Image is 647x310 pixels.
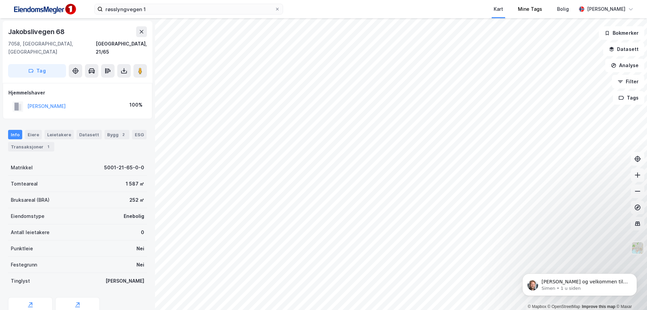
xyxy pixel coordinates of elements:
div: Info [8,130,22,139]
div: 1 [45,143,52,150]
div: 2 [120,131,127,138]
div: Nei [136,245,144,253]
div: Tinglyst [11,277,30,285]
div: Transaksjoner [8,142,54,151]
div: Kart [494,5,503,13]
div: Jakobslivegen 68 [8,26,66,37]
div: 1 587 ㎡ [126,180,144,188]
button: Tags [613,91,644,105]
div: Bruksareal (BRA) [11,196,50,204]
button: Tag [8,64,66,78]
div: ESG [132,130,147,139]
a: Improve this map [582,304,615,309]
div: Enebolig [124,212,144,220]
a: Mapbox [528,304,546,309]
button: Bokmerker [599,26,644,40]
div: Mine Tags [518,5,542,13]
div: Bygg [104,130,129,139]
div: Eiendomstype [11,212,44,220]
p: Message from Simen, sent 1 u siden [29,26,116,32]
button: Filter [612,75,644,88]
div: Punktleie [11,245,33,253]
div: Hjemmelshaver [8,89,147,97]
div: 0 [141,228,144,236]
div: Matrikkel [11,164,33,172]
div: 100% [129,101,143,109]
div: Antall leietakere [11,228,50,236]
button: Analyse [605,59,644,72]
div: Tomteareal [11,180,38,188]
div: [GEOGRAPHIC_DATA], 21/65 [96,40,147,56]
div: [PERSON_NAME] [587,5,625,13]
div: [PERSON_NAME] [105,277,144,285]
button: Datasett [603,43,644,56]
input: Søk på adresse, matrikkel, gårdeiere, leietakere eller personer [103,4,275,14]
div: 5001-21-65-0-0 [104,164,144,172]
div: 252 ㎡ [129,196,144,204]
div: 7058, [GEOGRAPHIC_DATA], [GEOGRAPHIC_DATA] [8,40,96,56]
div: Eiere [25,130,42,139]
div: Bolig [557,5,569,13]
span: [PERSON_NAME] og velkommen til Newsec Maps, [PERSON_NAME] det er du lurer på så er det bare å ta ... [29,20,116,52]
img: Z [631,242,644,254]
div: Festegrunn [11,261,37,269]
div: Datasett [76,130,102,139]
a: OpenStreetMap [548,304,580,309]
div: Nei [136,261,144,269]
img: F4PB6Px+NJ5v8B7XTbfpPpyloAAAAASUVORK5CYII= [11,2,78,17]
div: Leietakere [44,130,74,139]
iframe: Intercom notifications melding [512,259,647,307]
